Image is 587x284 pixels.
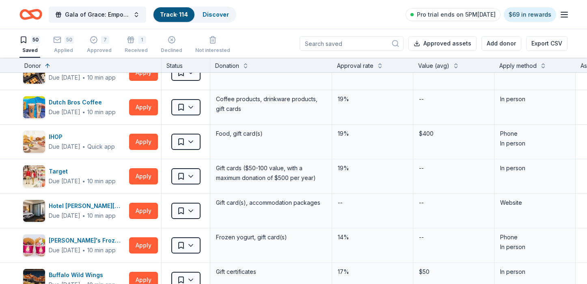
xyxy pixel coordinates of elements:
[215,197,327,208] div: Gift card(s), accommodation packages
[65,10,130,20] span: Gala of Grace: Empowering Futures for El Porvenir
[129,237,158,254] button: Apply
[337,163,408,174] div: 19%
[19,5,42,24] a: Home
[337,128,408,139] div: 19%
[215,61,239,71] div: Donation
[49,167,116,176] div: Target
[500,139,570,148] div: In person
[19,47,40,54] div: Saved
[87,108,116,116] div: 10 min app
[23,234,126,257] button: Image for Menchie's Frozen Yogurt[PERSON_NAME]'s Frozen YogurtDue [DATE]∙10 min app
[19,33,40,58] button: 50Saved
[23,96,126,119] button: Image for Dutch Bros CoffeeDutch Bros CoffeeDue [DATE]∙10 min app
[337,197,343,208] div: --
[161,33,182,58] button: Declined
[53,47,74,54] div: Applied
[23,200,45,222] img: Image for Hotel Valencia Santana Row
[23,62,45,84] img: Image for RA Sushi
[500,232,570,242] div: Phone
[138,36,146,44] div: 1
[65,36,74,44] div: 50
[162,58,210,72] div: Status
[500,129,570,139] div: Phone
[23,96,45,118] img: Image for Dutch Bros Coffee
[215,128,327,139] div: Food, gift card(s)
[129,99,158,115] button: Apply
[82,143,86,150] span: ∙
[49,107,80,117] div: Due [DATE]
[23,130,126,153] button: Image for IHOPIHOPDue [DATE]∙Quick app
[23,165,126,188] button: Image for TargetTargetDue [DATE]∙10 min app
[418,61,449,71] div: Value (avg)
[24,61,41,71] div: Donor
[125,47,148,54] div: Received
[418,266,489,277] div: $50
[49,98,116,107] div: Dutch Bros Coffee
[49,7,146,23] button: Gala of Grace: Empowering Futures for El Porvenir
[195,47,230,54] div: Not interested
[337,93,408,105] div: 19%
[337,61,373,71] div: Approval rate
[87,177,116,185] div: 10 min app
[87,47,112,54] div: Approved
[215,93,327,115] div: Coffee products, drinkware products, gift cards
[49,211,80,221] div: Due [DATE]
[500,198,570,208] div: Website
[82,178,86,184] span: ∙
[49,270,116,280] div: Buffalo Wild Wings
[82,74,86,81] span: ∙
[418,93,425,105] div: --
[203,11,229,18] a: Discover
[129,203,158,219] button: Apply
[23,165,45,187] img: Image for Target
[87,143,115,151] div: Quick app
[195,33,230,58] button: Not interested
[125,33,148,58] button: 1Received
[87,33,112,58] button: 7Approved
[49,73,80,82] div: Due [DATE]
[87,246,116,254] div: 10 min app
[499,61,537,71] div: Apply method
[49,132,115,142] div: IHOP
[23,61,126,84] button: Image for RA SushiRA SushiDue [DATE]∙10 min app
[500,242,570,252] div: In person
[129,168,158,184] button: Apply
[418,163,425,174] div: --
[500,163,570,173] div: In person
[82,212,86,219] span: ∙
[49,142,80,152] div: Due [DATE]
[500,94,570,104] div: In person
[82,247,86,254] span: ∙
[215,266,327,277] div: Gift certificates
[129,65,158,81] button: Apply
[87,74,116,82] div: 10 min app
[481,36,521,51] button: Add donor
[418,197,425,208] div: --
[82,108,86,115] span: ∙
[500,267,570,277] div: In person
[31,36,40,44] div: 50
[418,232,425,243] div: --
[418,128,489,139] div: $400
[49,201,126,211] div: Hotel [PERSON_NAME][GEOGRAPHIC_DATA]
[23,199,126,222] button: Image for Hotel Valencia Santana RowHotel [PERSON_NAME][GEOGRAPHIC_DATA]Due [DATE]∙10 min app
[161,47,182,54] div: Declined
[153,7,236,23] button: Track· 114Discover
[337,232,408,243] div: 14%
[406,8,501,21] a: Pro trial ends on 5PM[DATE]
[408,36,477,51] button: Approved assets
[300,36,404,51] input: Search saved
[417,10,496,20] span: Pro trial ends on 5PM[DATE]
[23,234,45,256] img: Image for Menchie's Frozen Yogurt
[129,134,158,150] button: Apply
[101,36,109,44] div: 7
[23,131,45,153] img: Image for IHOP
[215,163,327,184] div: Gift cards ($50-100 value, with a maximum donation of $500 per year)
[526,36,568,51] button: Export CSV
[504,7,556,22] a: $69 in rewards
[215,232,327,243] div: Frozen yogurt, gift card(s)
[160,11,188,18] a: Track· 114
[337,266,408,277] div: 17%
[49,245,80,255] div: Due [DATE]
[53,33,74,58] button: 50Applied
